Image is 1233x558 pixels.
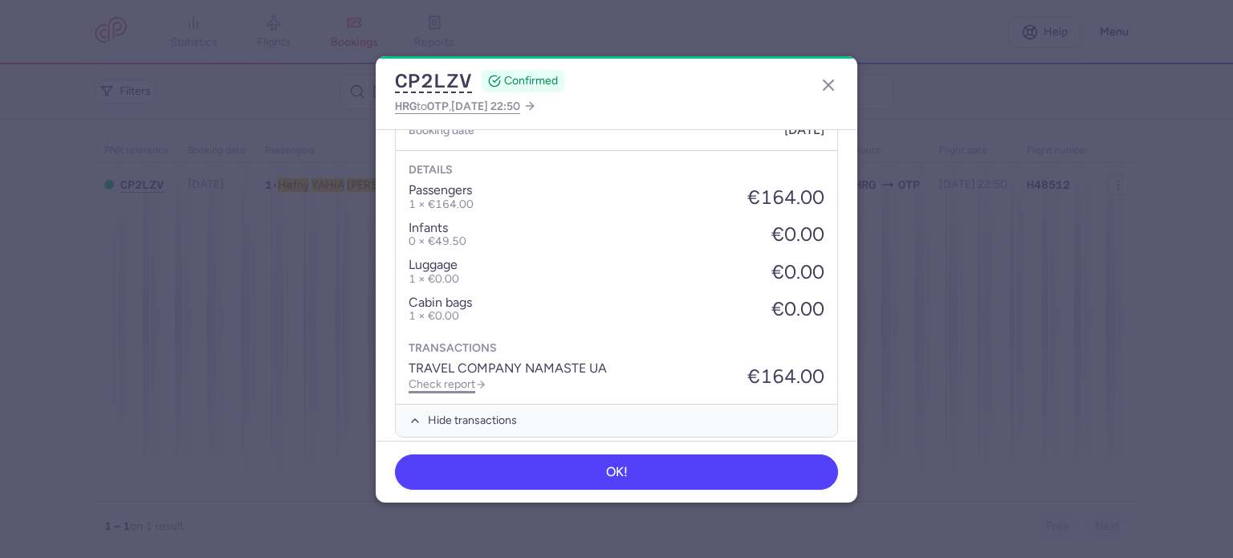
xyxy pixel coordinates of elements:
p: infants [409,221,466,235]
button: Hide transactions [396,404,837,437]
div: €0.00 [771,298,824,320]
span: [DATE] 22:50 [451,100,520,113]
li: 1 × €0.00 [409,310,472,323]
div: €164.00 [747,186,824,209]
h5: Booking date [409,120,474,141]
li: 1 × €0.00 [409,273,459,286]
span: CONFIRMED [504,73,558,89]
button: OK! [395,454,838,490]
p: 1 × €164.00 [409,198,474,211]
span: OK! [606,465,628,479]
a: Check report [409,377,486,391]
span: HRG [395,100,417,112]
button: CP2LZV [395,69,472,93]
p: TRAVEL COMPANY NAMASTE UA [409,361,607,376]
p: 0 × €49.50 [409,235,466,248]
p: luggage [409,258,459,272]
span: OTP [427,100,449,112]
p: passengers [409,183,474,198]
h4: Transactions [409,342,824,355]
p: cabin bags [409,295,472,310]
span: [DATE] [784,123,824,137]
a: HRGtoOTP,[DATE] 22:50 [395,96,536,116]
p: €164.00 [747,365,824,388]
h4: Details [409,164,824,177]
div: €0.00 [771,223,824,246]
span: to , [395,96,520,116]
div: €0.00 [771,261,824,283]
